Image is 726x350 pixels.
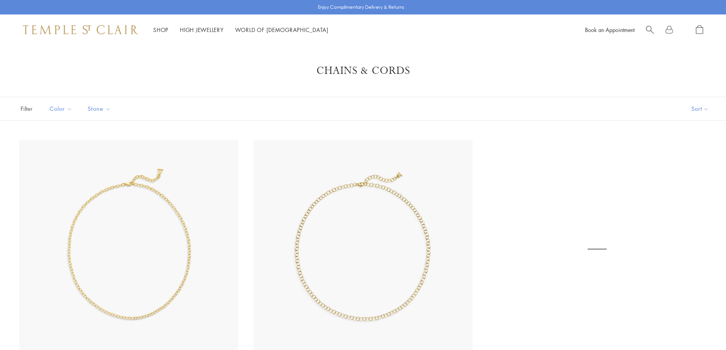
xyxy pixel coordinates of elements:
[82,100,117,117] button: Stone
[44,100,78,117] button: Color
[674,97,726,120] button: Show sort by
[696,25,703,35] a: Open Shopping Bag
[153,25,329,35] nav: Main navigation
[318,3,404,11] p: Enjoy Complimentary Delivery & Returns
[646,25,654,35] a: Search
[585,26,635,34] a: Book an Appointment
[23,25,138,34] img: Temple St. Clair
[30,64,696,78] h1: Chains & Cords
[153,26,168,34] a: ShopShop
[46,104,78,113] span: Color
[180,26,224,34] a: High JewelleryHigh Jewellery
[84,104,117,113] span: Stone
[235,26,329,34] a: World of [DEMOGRAPHIC_DATA]World of [DEMOGRAPHIC_DATA]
